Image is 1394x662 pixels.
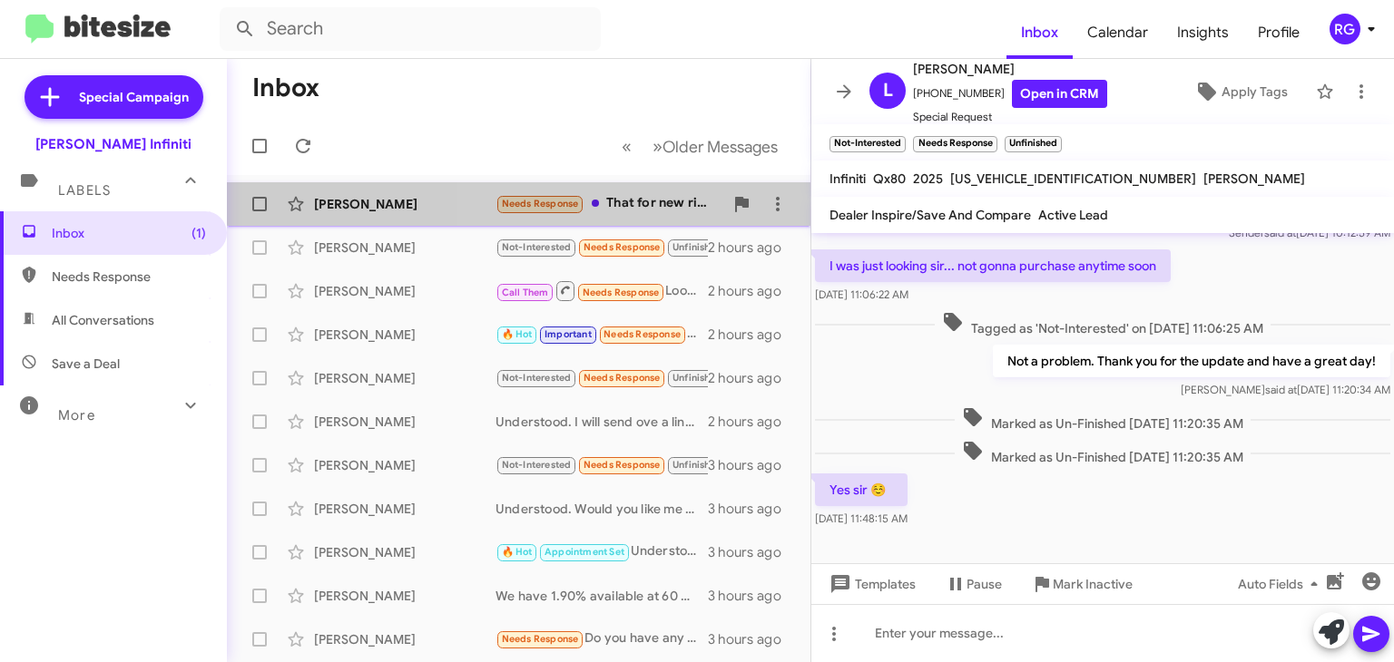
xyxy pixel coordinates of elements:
span: [PHONE_NUMBER] [913,80,1107,108]
div: That for new right [496,193,723,214]
span: Needs Response [604,328,681,340]
span: Labels [58,182,111,199]
span: Needs Response [584,241,661,253]
span: Needs Response [52,268,206,286]
button: Previous [611,128,643,165]
button: RG [1314,14,1374,44]
span: Special Request [913,108,1107,126]
a: Inbox [1006,6,1073,59]
div: 3 hours ago [708,456,796,474]
button: Auto Fields [1223,568,1340,600]
span: Infiniti [830,170,866,187]
div: [PERSON_NAME] [314,282,496,300]
p: Yes sir ☺️ [815,473,908,506]
span: More [58,407,95,423]
button: Pause [930,568,1016,600]
div: [PERSON_NAME] [314,630,496,648]
span: Save a Deal [52,355,120,373]
span: Needs Response [584,459,661,471]
button: Next [642,128,789,165]
span: Needs Response [502,198,579,209]
span: » [653,135,663,158]
div: 3 hours ago [708,543,796,561]
span: 2025 [913,170,943,187]
div: 2 hours ago [708,413,796,431]
span: (1) [191,224,206,242]
div: Do you have any 2025 models in the emerald green ? What's the cost out the door on the 2025 ? [496,628,708,649]
div: [PERSON_NAME] [314,413,496,431]
a: Insights [1163,6,1243,59]
div: [PERSON_NAME] [314,369,496,387]
span: All Conversations [52,311,154,329]
span: Not-Interested [502,459,572,471]
span: Older Messages [663,137,778,157]
p: Not a problem. Thank you for the update and have a great day! [993,345,1390,377]
span: [DATE] 11:06:22 AM [815,287,908,301]
button: Mark Inactive [1016,568,1147,600]
h1: Inbox [252,73,319,102]
small: Unfinished [1005,136,1062,152]
span: Unfinished [672,459,722,471]
div: 3 hours ago [708,587,796,605]
span: Important [545,328,592,340]
span: L [883,76,893,105]
button: Templates [811,568,930,600]
span: 🔥 Hot [502,546,533,558]
span: [PERSON_NAME] [913,58,1107,80]
span: Special Campaign [79,88,189,106]
small: Not-Interested [830,136,906,152]
div: [PERSON_NAME] [314,587,496,605]
div: Yes sir ☺️ [496,237,708,258]
button: Apply Tags [1173,75,1307,108]
div: [PERSON_NAME] [314,456,496,474]
span: Unfinished [672,372,722,384]
span: Not-Interested [502,372,572,384]
a: Calendar [1073,6,1163,59]
div: [PERSON_NAME] [314,195,496,213]
p: I was just looking sir... not gonna purchase anytime soon [815,249,1171,282]
div: [PERSON_NAME] [314,543,496,561]
div: 2 hours ago [708,369,796,387]
div: Looking for white one with brown interior [496,279,708,302]
span: [DATE] 11:48:15 AM [815,511,908,525]
span: Marked as Un-Finished [DATE] 11:20:35 AM [955,406,1251,433]
span: Mark Inactive [1053,568,1133,600]
span: Needs Response [502,633,579,645]
div: 3 hours ago [708,500,796,518]
div: Understood. My offer still stands if you'd like to go over that once more. What is your schedule ... [496,541,708,562]
div: Understood. Would you like me to appraise it and make you an offer? [496,500,708,518]
div: 2 hours ago [708,326,796,344]
a: Open in CRM [1012,80,1107,108]
span: Auto Fields [1238,568,1325,600]
span: said at [1265,383,1297,396]
div: RG [1330,14,1360,44]
nav: Page navigation example [612,128,789,165]
small: Needs Response [913,136,996,152]
div: 2 hours ago [708,282,796,300]
div: [PERSON_NAME] [314,239,496,257]
span: Not-Interested [502,241,572,253]
span: [PERSON_NAME] [1203,170,1305,187]
span: Dealer Inspire/Save And Compare [830,207,1031,223]
span: Pause [967,568,1002,600]
span: Apply Tags [1222,75,1288,108]
span: Appointment Set [545,546,624,558]
a: Special Campaign [25,75,203,119]
span: [US_VEHICLE_IDENTIFICATION_NUMBER] [950,170,1196,187]
span: Inbox [52,224,206,242]
span: Unfinished [672,241,722,253]
div: Understood. Thank you for the update. Have a great day! [496,367,708,388]
span: « [622,135,632,158]
div: [PERSON_NAME] [314,326,496,344]
span: Tagged as 'Not-Interested' on [DATE] 11:06:25 AM [935,311,1271,337]
div: Understood. I will send ove a link with some options and access to our website and just let me kn... [496,413,708,431]
span: Marked as Un-Finished [DATE] 11:20:35 AM [955,440,1251,466]
div: Okay [496,324,708,345]
span: Needs Response [584,372,661,384]
div: [PERSON_NAME] Infiniti [35,135,191,153]
span: Call Them [502,287,549,298]
div: [PERSON_NAME] [314,500,496,518]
